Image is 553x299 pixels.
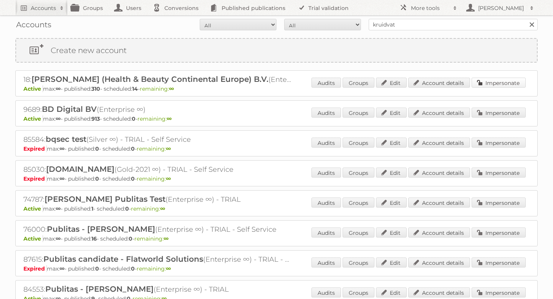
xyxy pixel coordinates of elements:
strong: ∞ [160,205,165,212]
strong: 0 [95,175,99,182]
a: Audits [311,228,341,238]
span: Active [23,235,43,242]
strong: 1 [91,205,93,212]
strong: ∞ [56,235,61,242]
a: Account details [408,287,470,297]
strong: ∞ [166,265,171,272]
span: Expired [23,145,47,152]
strong: ∞ [167,115,172,122]
a: Audits [311,168,341,178]
strong: ∞ [166,175,171,182]
a: Edit [376,138,407,148]
span: [PERSON_NAME] Publitas Test [45,194,166,204]
p: max: - published: - scheduled: - [23,205,530,212]
a: Account details [408,257,470,267]
a: Audits [311,287,341,297]
h2: 18: (Enterprise ∞) [23,75,292,85]
a: Impersonate [472,78,526,88]
span: Expired [23,265,47,272]
span: remaining: [137,265,171,272]
strong: 14 [132,85,138,92]
a: Edit [376,228,407,238]
strong: ∞ [60,145,65,152]
a: Groups [343,78,374,88]
strong: ∞ [56,85,61,92]
span: remaining: [131,205,165,212]
span: remaining: [137,145,171,152]
span: Expired [23,175,47,182]
h2: 87615: (Enterprise ∞) - TRIAL - Self Service [23,254,292,264]
a: Audits [311,138,341,148]
h2: 84553: (Enterprise ∞) - TRIAL [23,284,292,294]
span: [DOMAIN_NAME] [46,164,114,174]
a: Edit [376,257,407,267]
a: Groups [343,228,374,238]
span: remaining: [137,175,171,182]
a: Account details [408,168,470,178]
h2: 9689: (Enterprise ∞) [23,105,292,115]
strong: 913 [91,115,100,122]
strong: 0 [131,145,135,152]
strong: 0 [125,205,129,212]
p: max: - published: - scheduled: - [23,85,530,92]
a: Impersonate [472,228,526,238]
a: Account details [408,78,470,88]
span: remaining: [137,115,172,122]
span: Active [23,85,43,92]
a: Edit [376,287,407,297]
span: Active [23,205,43,212]
a: Audits [311,198,341,208]
strong: ∞ [166,145,171,152]
strong: ∞ [169,85,174,92]
a: Groups [343,168,374,178]
span: Publitas - [PERSON_NAME] [47,224,155,234]
h2: 85584: (Silver ∞) - TRIAL - Self Service [23,135,292,145]
a: Groups [343,257,374,267]
strong: ∞ [164,235,169,242]
a: Groups [343,287,374,297]
h2: Accounts [31,4,56,12]
a: Edit [376,78,407,88]
strong: ∞ [56,115,61,122]
h2: [PERSON_NAME] [476,4,526,12]
a: Impersonate [472,168,526,178]
a: Account details [408,108,470,118]
p: max: - published: - scheduled: - [23,175,530,182]
strong: 0 [131,175,135,182]
a: Groups [343,108,374,118]
p: max: - published: - scheduled: - [23,145,530,152]
p: max: - published: - scheduled: - [23,265,530,272]
span: remaining: [140,85,174,92]
p: max: - published: - scheduled: - [23,235,530,242]
a: Edit [376,168,407,178]
p: max: - published: - scheduled: - [23,115,530,122]
strong: 0 [129,235,132,242]
h2: 85030: (Gold-2021 ∞) - TRIAL - Self Service [23,164,292,174]
strong: 0 [131,265,135,272]
a: Edit [376,198,407,208]
a: Impersonate [472,257,526,267]
strong: 16 [91,235,97,242]
h2: More tools [411,4,449,12]
a: Groups [343,198,374,208]
a: Create new account [16,39,537,62]
a: Impersonate [472,287,526,297]
span: Publitas candidate - Flatworld Solutions [43,254,203,264]
strong: ∞ [60,175,65,182]
a: Impersonate [472,198,526,208]
a: Edit [376,108,407,118]
span: bqsec test [46,135,86,144]
a: Audits [311,78,341,88]
a: Account details [408,228,470,238]
strong: 0 [95,145,99,152]
a: Groups [343,138,374,148]
strong: ∞ [56,205,61,212]
a: Account details [408,198,470,208]
strong: ∞ [60,265,65,272]
span: BD Digital BV [42,105,97,114]
h2: 76000: (Enterprise ∞) - TRIAL - Self Service [23,224,292,234]
strong: 0 [95,265,99,272]
a: Impersonate [472,138,526,148]
span: remaining: [134,235,169,242]
h2: 74787: (Enterprise ∞) - TRIAL [23,194,292,204]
